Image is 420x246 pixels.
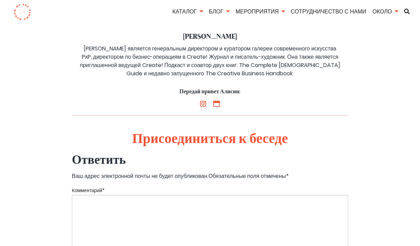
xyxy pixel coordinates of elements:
h6: Передай привет Алисии: [180,88,241,96]
a: около [370,8,400,16]
div: [PERSON_NAME] является генеральным директором и куратором галереи современного искусства PxP, дир... [72,45,348,78]
a: Search [402,9,412,14]
a: блог [207,8,232,16]
label: Комментарий [72,186,348,195]
a: мероприятия [233,8,287,16]
h3: Ответить [72,152,348,169]
a: Сотрудничество с нами [288,8,369,16]
span: Ваш адрес электронной почты не будет опубликован. [72,172,208,180]
img: Логотип [13,3,31,21]
li: Каталог [170,7,205,17]
li: около [370,7,400,17]
a: Каталог [170,8,205,16]
h5: [PERSON_NAME] [183,32,237,42]
li: блог [207,7,232,17]
span: Обязательные поля отмечены [208,172,288,180]
h2: Присоединиться к беседе [72,130,348,149]
li: мероприятия [233,7,287,17]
